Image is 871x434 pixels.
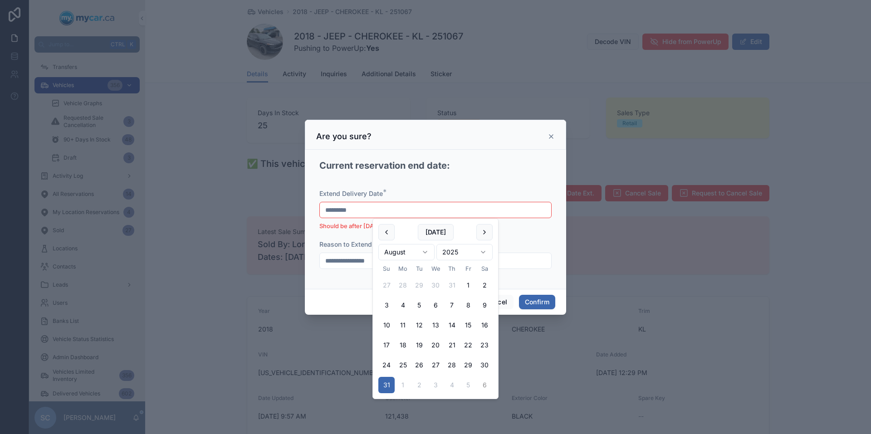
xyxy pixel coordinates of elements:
button: Saturday, September 6th, 2025 [476,377,493,393]
button: Sunday, July 27th, 2025 [378,277,395,293]
button: Wednesday, August 13th, 2025 [427,317,444,333]
th: Sunday [378,264,395,273]
button: Wednesday, August 6th, 2025 [427,297,444,313]
h3: Are you sure? [316,131,372,142]
button: Friday, August 29th, 2025 [460,357,476,373]
button: Friday, August 1st, 2025 [460,277,476,293]
button: Monday, September 1st, 2025 [395,377,411,393]
button: Saturday, August 23rd, 2025 [476,337,493,353]
button: Friday, September 5th, 2025 [460,377,476,393]
button: Wednesday, August 20th, 2025 [427,337,444,353]
button: Friday, August 8th, 2025 [460,297,476,313]
button: Sunday, August 17th, 2025 [378,337,395,353]
button: Monday, July 28th, 2025 [395,277,411,293]
button: Thursday, August 28th, 2025 [444,357,460,373]
table: August 2025 [378,264,493,393]
button: Tuesday, August 5th, 2025 [411,297,427,313]
button: Friday, August 15th, 2025 [460,317,476,333]
h2: Current reservation end date: [319,160,450,172]
button: Saturday, August 2nd, 2025 [476,277,493,293]
button: Sunday, August 31st, 2025, selected [378,377,395,393]
th: Tuesday [411,264,427,273]
button: Saturday, August 16th, 2025 [476,317,493,333]
button: Today, Tuesday, September 2nd, 2025 [411,377,427,393]
button: Thursday, August 21st, 2025 [444,337,460,353]
button: Tuesday, July 29th, 2025 [411,277,427,293]
button: [DATE] [418,224,454,240]
button: Thursday, July 31st, 2025 [444,277,460,293]
button: Friday, August 22nd, 2025 [460,337,476,353]
button: Tuesday, August 12th, 2025 [411,317,427,333]
button: Sunday, August 10th, 2025 [378,317,395,333]
button: Monday, August 11th, 2025 [395,317,411,333]
span: Extend Delivery Date [319,190,383,197]
button: Sunday, August 3rd, 2025 [378,297,395,313]
span: Reason to Extend Delivery Date [319,240,415,248]
th: Friday [460,264,476,273]
th: Saturday [476,264,493,273]
button: Tuesday, August 26th, 2025 [411,357,427,373]
button: Sunday, August 24th, 2025 [378,357,395,373]
button: Saturday, August 9th, 2025 [476,297,493,313]
li: Should be after [DATE] [319,222,552,231]
button: Saturday, August 30th, 2025 [476,357,493,373]
button: Wednesday, July 30th, 2025 [427,277,444,293]
button: Thursday, September 4th, 2025 [444,377,460,393]
button: Monday, August 25th, 2025 [395,357,411,373]
button: Confirm [519,295,555,309]
button: Thursday, August 7th, 2025 [444,297,460,313]
th: Monday [395,264,411,273]
button: Thursday, August 14th, 2025 [444,317,460,333]
button: Tuesday, August 19th, 2025 [411,337,427,353]
th: Wednesday [427,264,444,273]
button: Wednesday, September 3rd, 2025 [427,377,444,393]
button: Monday, August 18th, 2025 [395,337,411,353]
th: Thursday [444,264,460,273]
button: Monday, August 4th, 2025 [395,297,411,313]
button: Wednesday, August 27th, 2025 [427,357,444,373]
